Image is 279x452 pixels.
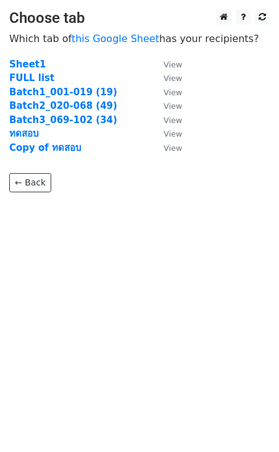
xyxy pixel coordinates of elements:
[9,173,51,192] a: ← Back
[164,143,182,153] small: View
[151,59,182,70] a: View
[9,59,46,70] a: Sheet1
[9,114,117,126] a: Batch3_069-102 (34)
[164,116,182,125] small: View
[164,101,182,111] small: View
[9,87,117,98] a: Batch1_001-019 (19)
[72,33,159,45] a: this Google Sheet
[151,72,182,83] a: View
[164,88,182,97] small: View
[151,114,182,126] a: View
[164,74,182,83] small: View
[9,128,39,139] a: ทดสอบ
[9,100,117,111] a: Batch2_020-068 (49)
[164,129,182,139] small: View
[151,100,182,111] a: View
[151,142,182,153] a: View
[9,142,81,153] a: Copy of ทดสอบ
[151,87,182,98] a: View
[9,32,270,45] p: Which tab of has your recipients?
[9,72,54,83] a: FULL list
[9,9,270,27] h3: Choose tab
[151,128,182,139] a: View
[164,60,182,69] small: View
